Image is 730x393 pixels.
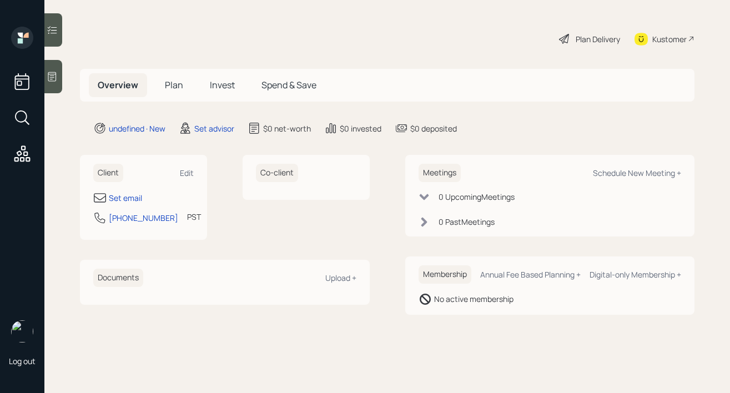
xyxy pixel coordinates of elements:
div: Set email [109,192,142,204]
img: robby-grisanti-headshot.png [11,320,33,342]
div: Kustomer [652,33,687,45]
h6: Membership [419,265,471,284]
div: $0 deposited [410,123,457,134]
div: No active membership [434,293,513,305]
span: Plan [165,79,183,91]
span: Spend & Save [261,79,316,91]
div: Digital-only Membership + [590,269,681,280]
h6: Documents [93,269,143,287]
div: undefined · New [109,123,165,134]
span: Overview [98,79,138,91]
span: Invest [210,79,235,91]
h6: Client [93,164,123,182]
div: [PHONE_NUMBER] [109,212,178,224]
div: Set advisor [194,123,234,134]
div: PST [187,211,201,223]
div: Plan Delivery [576,33,620,45]
div: Annual Fee Based Planning + [480,269,581,280]
div: Upload + [325,273,356,283]
h6: Co-client [256,164,298,182]
div: Schedule New Meeting + [593,168,681,178]
div: 0 Upcoming Meeting s [439,191,515,203]
div: $0 net-worth [263,123,311,134]
div: Log out [9,356,36,366]
div: 0 Past Meeting s [439,216,495,228]
h6: Meetings [419,164,461,182]
div: $0 invested [340,123,381,134]
div: Edit [180,168,194,178]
